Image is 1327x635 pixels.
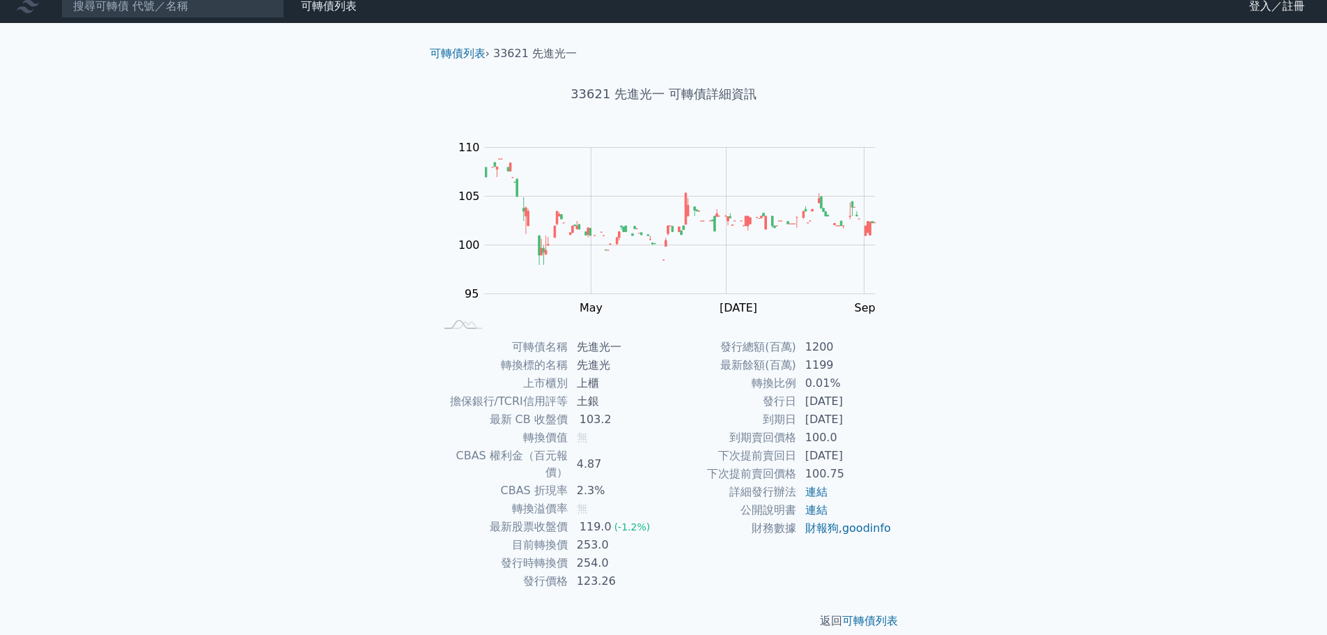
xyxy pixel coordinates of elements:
td: 目前轉換價 [435,536,568,554]
tspan: 110 [458,141,480,154]
div: 103.2 [577,411,614,428]
td: 轉換比例 [664,374,797,392]
td: 下次提前賣回日 [664,447,797,465]
span: 無 [577,502,588,515]
td: 發行時轉換價 [435,554,568,572]
tspan: Sep [855,301,876,314]
td: 公開說明書 [664,501,797,519]
td: 2.3% [568,482,664,500]
td: 發行價格 [435,572,568,590]
td: 1199 [797,356,892,374]
td: 轉換標的名稱 [435,356,568,374]
td: [DATE] [797,411,892,429]
td: 100.0 [797,429,892,447]
h1: 33621 先進光一 可轉債詳細資訊 [419,84,909,104]
td: 發行日 [664,392,797,411]
td: 先進光一 [568,338,664,356]
td: 發行總額(百萬) [664,338,797,356]
td: 1200 [797,338,892,356]
td: , [797,519,892,537]
td: 財務數據 [664,519,797,537]
td: CBAS 權利金（百元報價） [435,447,568,482]
td: [DATE] [797,447,892,465]
li: 33621 先進光一 [493,45,577,62]
td: 轉換價值 [435,429,568,447]
td: 100.75 [797,465,892,483]
td: 到期賣回價格 [664,429,797,447]
td: 擔保銀行/TCRI信用評等 [435,392,568,411]
a: goodinfo [842,521,891,535]
td: 4.87 [568,447,664,482]
tspan: May [580,301,603,314]
tspan: 105 [458,190,480,203]
td: 最新餘額(百萬) [664,356,797,374]
tspan: [DATE] [720,301,757,314]
a: 可轉債列表 [430,47,486,60]
li: › [430,45,490,62]
td: 123.26 [568,572,664,590]
td: 到期日 [664,411,797,429]
td: 詳細發行辦法 [664,483,797,501]
td: 下次提前賣回價格 [664,465,797,483]
td: [DATE] [797,392,892,411]
td: CBAS 折現率 [435,482,568,500]
td: 轉換溢價率 [435,500,568,518]
a: 連結 [805,485,828,498]
td: 土銀 [568,392,664,411]
tspan: 95 [465,287,479,300]
td: 先進光 [568,356,664,374]
td: 最新股票收盤價 [435,518,568,536]
g: Chart [451,141,897,314]
div: 聊天小工具 [1257,568,1327,635]
iframe: Chat Widget [1257,568,1327,635]
td: 0.01% [797,374,892,392]
td: 253.0 [568,536,664,554]
a: 財報狗 [805,521,839,535]
div: 119.0 [577,519,614,535]
td: 可轉債名稱 [435,338,568,356]
td: 最新 CB 收盤價 [435,411,568,429]
p: 返回 [419,613,909,629]
td: 254.0 [568,554,664,572]
td: 上櫃 [568,374,664,392]
a: 可轉債列表 [842,614,898,627]
span: 無 [577,431,588,444]
tspan: 100 [458,238,480,252]
td: 上市櫃別 [435,374,568,392]
span: (-1.2%) [614,521,651,533]
a: 連結 [805,503,828,517]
